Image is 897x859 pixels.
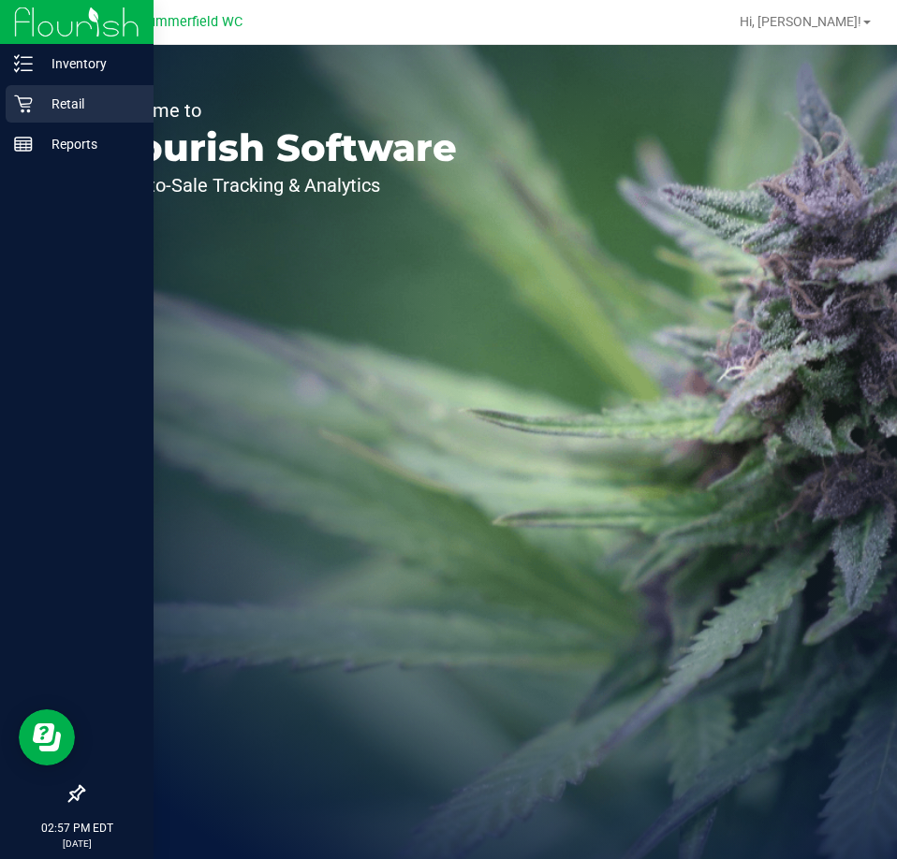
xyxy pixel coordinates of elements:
[101,176,457,195] p: Seed-to-Sale Tracking & Analytics
[14,95,33,113] inline-svg: Retail
[8,820,145,837] p: 02:57 PM EDT
[33,133,145,155] p: Reports
[14,135,33,153] inline-svg: Reports
[101,129,457,167] p: Flourish Software
[33,93,145,115] p: Retail
[740,14,861,29] span: Hi, [PERSON_NAME]!
[8,837,145,851] p: [DATE]
[33,52,145,75] p: Inventory
[19,709,75,765] iframe: Resource center
[14,54,33,73] inline-svg: Inventory
[101,101,457,120] p: Welcome to
[140,14,243,30] span: Summerfield WC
